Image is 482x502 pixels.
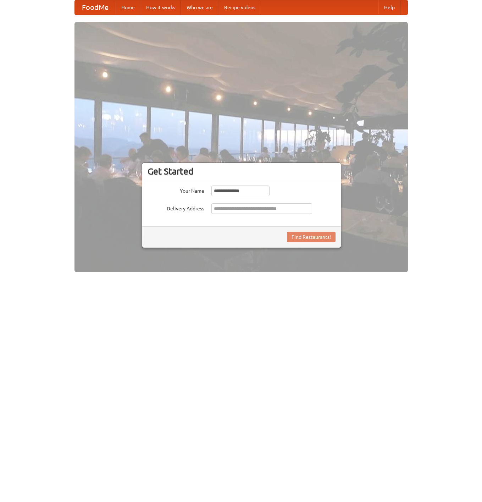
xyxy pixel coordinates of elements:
[181,0,218,15] a: Who we are
[218,0,261,15] a: Recipe videos
[148,186,204,194] label: Your Name
[378,0,400,15] a: Help
[140,0,181,15] a: How it works
[287,232,336,242] button: Find Restaurants!
[148,203,204,212] label: Delivery Address
[116,0,140,15] a: Home
[75,0,116,15] a: FoodMe
[148,166,336,177] h3: Get Started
